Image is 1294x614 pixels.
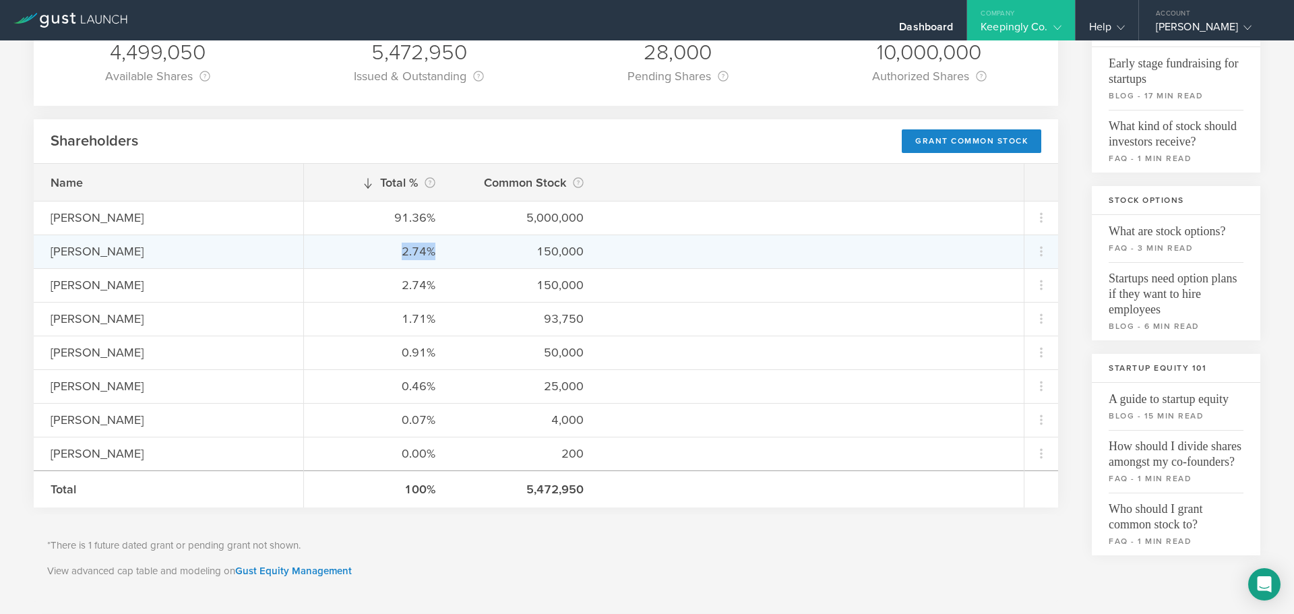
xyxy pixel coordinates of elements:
[469,344,584,361] div: 50,000
[469,173,584,192] div: Common Stock
[902,129,1041,153] div: Grant Common Stock
[105,67,210,86] div: Available Shares
[1109,383,1243,407] span: A guide to startup equity
[354,38,484,67] div: 5,472,950
[51,276,286,294] div: [PERSON_NAME]
[235,565,352,577] a: Gust Equity Management
[872,38,987,67] div: 10,000,000
[469,310,584,328] div: 93,750
[51,445,286,462] div: [PERSON_NAME]
[1109,242,1243,254] small: faq - 3 min read
[321,276,435,294] div: 2.74%
[469,276,584,294] div: 150,000
[321,243,435,260] div: 2.74%
[47,538,1045,553] p: *There is 1 future dated grant or pending grant not shown.
[469,377,584,395] div: 25,000
[105,38,210,67] div: 4,499,050
[627,67,729,86] div: Pending Shares
[321,445,435,462] div: 0.00%
[51,411,286,429] div: [PERSON_NAME]
[1092,186,1260,215] h3: Stock Options
[469,243,584,260] div: 150,000
[899,20,953,40] div: Dashboard
[1109,215,1243,239] span: What are stock options?
[1092,383,1260,430] a: A guide to startup equityblog - 15 min read
[469,481,584,498] div: 5,472,950
[1109,535,1243,547] small: faq - 1 min read
[469,411,584,429] div: 4,000
[1092,430,1260,493] a: How should I divide shares amongst my co-founders?faq - 1 min read
[51,481,286,498] div: Total
[1109,493,1243,532] span: Who should I grant common stock to?
[321,173,435,192] div: Total %
[1248,568,1281,601] div: Open Intercom Messenger
[627,38,729,67] div: 28,000
[321,411,435,429] div: 0.07%
[1092,215,1260,262] a: What are stock options?faq - 3 min read
[51,344,286,361] div: [PERSON_NAME]
[51,377,286,395] div: [PERSON_NAME]
[469,445,584,462] div: 200
[51,174,286,191] div: Name
[1109,410,1243,422] small: blog - 15 min read
[1092,493,1260,555] a: Who should I grant common stock to?faq - 1 min read
[321,344,435,361] div: 0.91%
[1109,110,1243,150] span: What kind of stock should investors receive?
[981,20,1061,40] div: Keepingly Co.
[321,209,435,226] div: 91.36%
[51,209,286,226] div: [PERSON_NAME]
[51,243,286,260] div: [PERSON_NAME]
[1109,90,1243,102] small: blog - 17 min read
[1109,430,1243,470] span: How should I divide shares amongst my co-founders?
[1092,110,1260,173] a: What kind of stock should investors receive?faq - 1 min read
[1092,262,1260,340] a: Startups need option plans if they want to hire employeesblog - 6 min read
[1092,47,1260,110] a: Early stage fundraising for startupsblog - 17 min read
[354,67,484,86] div: Issued & Outstanding
[1109,152,1243,164] small: faq - 1 min read
[321,310,435,328] div: 1.71%
[1109,262,1243,317] span: Startups need option plans if they want to hire employees
[321,481,435,498] div: 100%
[1092,354,1260,383] h3: Startup Equity 101
[47,563,1045,579] p: View advanced cap table and modeling on
[1156,20,1270,40] div: [PERSON_NAME]
[469,209,584,226] div: 5,000,000
[51,310,286,328] div: [PERSON_NAME]
[1109,47,1243,87] span: Early stage fundraising for startups
[321,377,435,395] div: 0.46%
[1089,20,1125,40] div: Help
[1109,472,1243,485] small: faq - 1 min read
[872,67,987,86] div: Authorized Shares
[51,131,138,151] h2: Shareholders
[1109,320,1243,332] small: blog - 6 min read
